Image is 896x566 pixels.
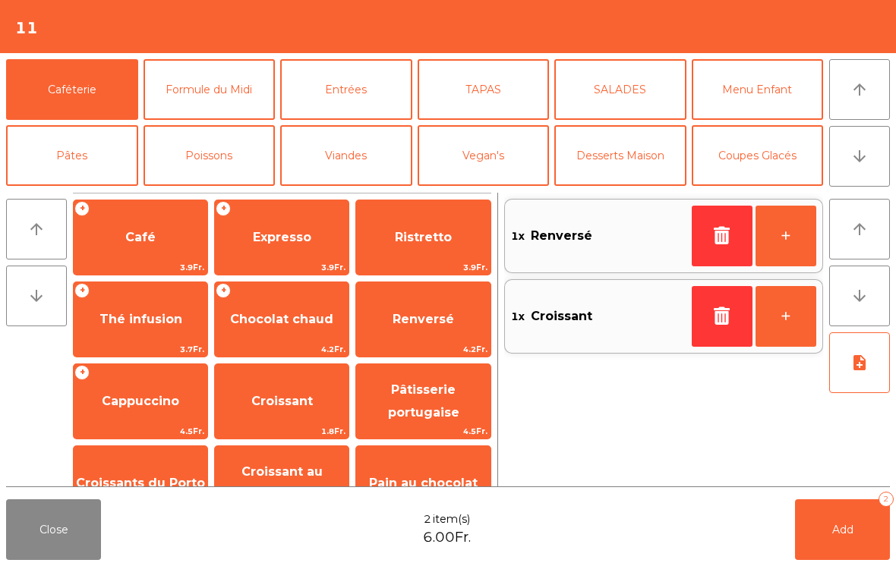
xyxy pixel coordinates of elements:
[74,283,90,298] span: +
[795,499,890,560] button: Add2
[253,230,311,244] span: Expresso
[15,17,38,39] h4: 11
[531,305,592,328] span: Croissant
[144,125,276,186] button: Poissons
[280,125,412,186] button: Viandes
[6,199,67,259] button: arrow_upward
[6,266,67,326] button: arrow_downward
[27,220,46,238] i: arrow_upward
[215,424,349,439] span: 1.8Fr.
[850,80,869,99] i: arrow_upward
[251,394,313,408] span: Croissant
[74,201,90,216] span: +
[756,286,816,347] button: +
[27,287,46,305] i: arrow_downward
[850,287,869,305] i: arrow_downward
[6,125,138,186] button: Pâtes
[692,125,824,186] button: Coupes Glacés
[99,312,182,326] span: Thé infusion
[356,260,490,275] span: 3.9Fr.
[756,206,816,266] button: +
[531,225,592,247] span: Renversé
[850,147,869,165] i: arrow_downward
[74,342,207,357] span: 3.7Fr.
[393,312,454,326] span: Renversé
[216,283,231,298] span: +
[144,59,276,120] button: Formule du Midi
[125,230,156,244] span: Café
[395,230,452,244] span: Ristretto
[418,59,550,120] button: TAPAS
[356,342,490,357] span: 4.2Fr.
[424,511,431,527] span: 2
[6,59,138,120] button: Caféterie
[388,382,459,420] span: Pâtisserie portugaise
[216,201,231,216] span: +
[215,342,349,357] span: 4.2Fr.
[74,365,90,380] span: +
[215,260,349,275] span: 3.9Fr.
[6,499,101,560] button: Close
[829,59,890,120] button: arrow_upward
[241,464,323,502] span: Croissant au chocolat pt
[74,260,207,275] span: 3.9Fr.
[511,305,525,328] span: 1x
[554,125,686,186] button: Desserts Maison
[280,59,412,120] button: Entrées
[832,523,853,536] span: Add
[423,527,471,548] span: 6.00Fr.
[850,220,869,238] i: arrow_upward
[554,59,686,120] button: SALADES
[356,424,490,439] span: 4.5Fr.
[850,354,869,372] i: note_add
[418,125,550,186] button: Vegan's
[829,332,890,393] button: note_add
[829,126,890,187] button: arrow_downward
[433,511,470,527] span: item(s)
[230,312,333,326] span: Chocolat chaud
[879,492,894,507] div: 2
[74,424,207,439] span: 4.5Fr.
[692,59,824,120] button: Menu Enfant
[369,476,478,490] span: Pain au chocolat
[511,225,525,247] span: 1x
[829,266,890,326] button: arrow_downward
[829,199,890,259] button: arrow_upward
[102,394,179,408] span: Cappuccino
[76,476,205,490] span: Croissants du Porto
